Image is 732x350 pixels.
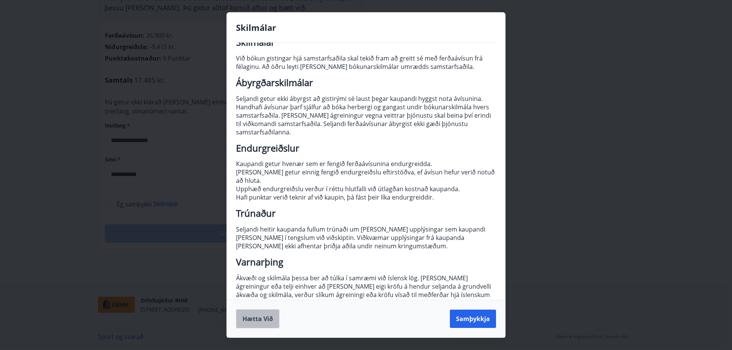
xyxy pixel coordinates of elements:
[236,168,496,185] p: [PERSON_NAME] getur einnig fengið endurgreiðslu eftirstöðva, ef ávísun hefur verið notuð að hluta.
[236,258,496,266] h2: Varnarþing
[236,38,496,46] h2: Skilmálar
[236,160,496,168] p: Kaupandi getur hvenær sem er fengið ferðaávísunina endurgreidda.
[236,144,496,152] h2: Endurgreiðslur
[236,225,496,250] p: Seljandi heitir kaupanda fullum trúnaði um [PERSON_NAME] upplýsingar sem kaupandi [PERSON_NAME] í...
[236,54,496,71] p: Við bókun gistingar hjá samstarfsaðila skal tekið fram að greitt sé með ferðaávísun frá félaginu....
[236,185,496,193] p: Upphæð endurgreiðslu verður í réttu hlutfalli við útlagðan kostnað kaupanda.
[236,193,496,201] p: Hafi punktar verið teknir af við kaupin, þá fást þeir líka endurgreiddir.
[450,310,496,328] button: Samþykkja
[236,309,279,328] button: Hætta við
[236,94,496,136] p: Seljandi getur ekki ábyrgst að gistirými sé laust þegar kaupandi hyggst nota ávísunina. Handhafi ...
[236,78,496,87] h2: Ábyrgðarskilmálar
[236,209,496,217] h2: Trúnaður
[236,22,496,33] h4: Skilmálar
[236,274,496,307] p: Ákvæði og skilmála þessa ber að túlka í samræmi við íslensk lög. [PERSON_NAME] ágreiningur eða te...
